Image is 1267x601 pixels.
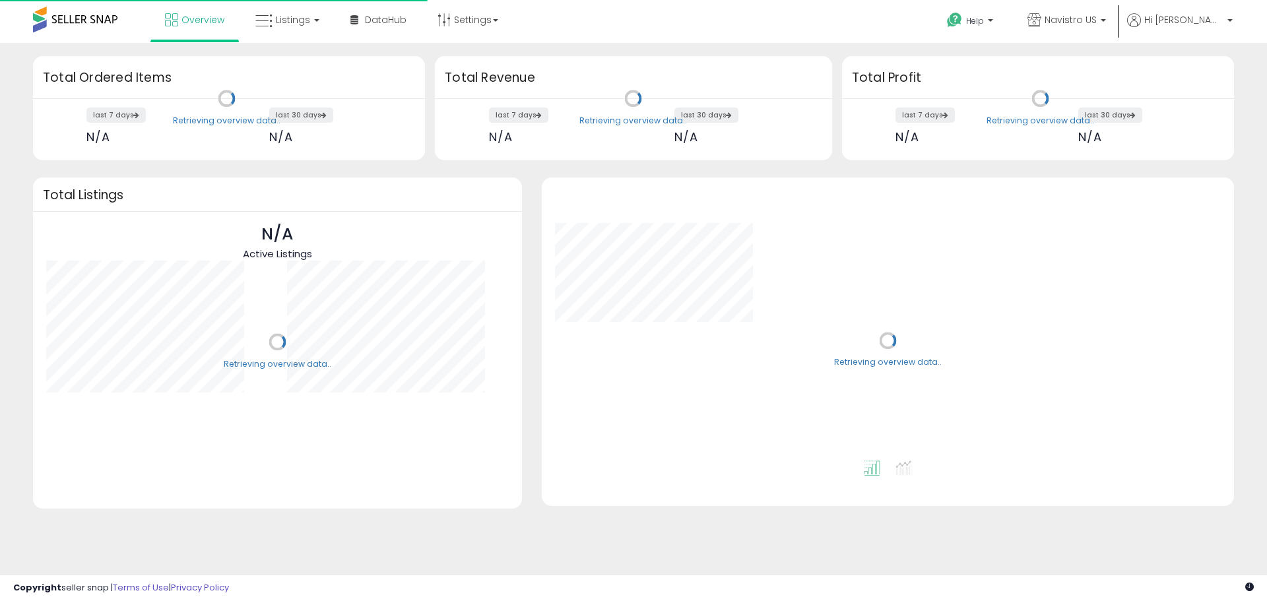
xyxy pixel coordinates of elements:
div: Retrieving overview data.. [834,357,942,369]
span: Navistro US [1045,13,1097,26]
span: Overview [181,13,224,26]
a: Privacy Policy [171,581,229,594]
i: Get Help [946,12,963,28]
a: Help [936,2,1006,43]
div: Retrieving overview data.. [224,358,331,370]
span: DataHub [365,13,406,26]
div: Retrieving overview data.. [987,115,1094,127]
div: seller snap | | [13,582,229,594]
strong: Copyright [13,581,61,594]
div: Retrieving overview data.. [579,115,687,127]
span: Help [966,15,984,26]
span: Listings [276,13,310,26]
a: Hi [PERSON_NAME] [1127,13,1233,43]
span: Hi [PERSON_NAME] [1144,13,1223,26]
div: Retrieving overview data.. [173,115,280,127]
a: Terms of Use [113,581,169,594]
